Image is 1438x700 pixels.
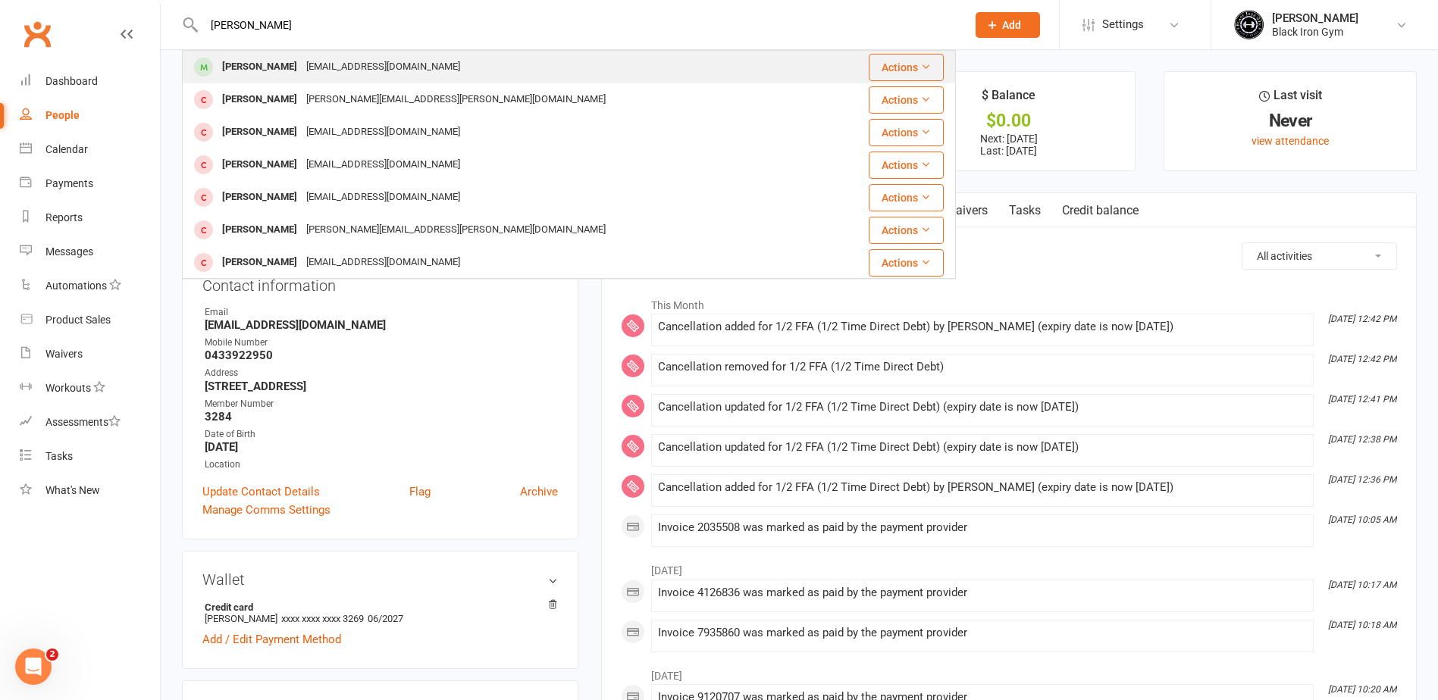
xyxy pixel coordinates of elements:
[205,440,558,454] strong: [DATE]
[1328,474,1396,485] i: [DATE] 12:36 PM
[45,177,93,189] div: Payments
[869,249,944,277] button: Actions
[218,89,302,111] div: [PERSON_NAME]
[202,483,320,501] a: Update Contact Details
[1234,10,1264,40] img: thumb_image1623296242.png
[45,280,107,292] div: Automations
[218,154,302,176] div: [PERSON_NAME]
[869,217,944,244] button: Actions
[205,348,558,362] strong: 0433922950
[658,521,1307,534] div: Invoice 2035508 was marked as paid by the payment provider
[1051,193,1149,228] a: Credit balance
[45,109,80,121] div: People
[202,630,341,648] a: Add / Edit Payment Method
[205,380,558,393] strong: [STREET_ADDRESS]
[1328,684,1396,695] i: [DATE] 10:20 AM
[409,483,431,501] a: Flag
[205,410,558,423] strong: 3284
[20,269,160,303] a: Automations
[869,119,944,146] button: Actions
[20,337,160,371] a: Waivers
[1259,86,1322,113] div: Last visit
[897,133,1121,157] p: Next: [DATE] Last: [DATE]
[302,252,465,273] div: [EMAIL_ADDRESS][DOMAIN_NAME]
[218,121,302,143] div: [PERSON_NAME]
[658,627,1307,639] div: Invoice 7935860 was marked as paid by the payment provider
[205,458,558,472] div: Location
[302,219,610,241] div: [PERSON_NAME][EMAIL_ADDRESS][PERSON_NAME][DOMAIN_NAME]
[869,54,944,81] button: Actions
[45,245,93,258] div: Messages
[1328,514,1396,525] i: [DATE] 10:05 AM
[1328,620,1396,630] i: [DATE] 10:18 AM
[621,660,1397,684] li: [DATE]
[976,12,1040,38] button: Add
[20,303,160,337] a: Product Sales
[18,15,56,53] a: Clubworx
[20,167,160,201] a: Payments
[46,648,58,661] span: 2
[1328,580,1396,590] i: [DATE] 10:17 AM
[45,416,121,428] div: Assessments
[302,89,610,111] div: [PERSON_NAME][EMAIL_ADDRESS][PERSON_NAME][DOMAIN_NAME]
[621,289,1397,314] li: This Month
[897,113,1121,129] div: $0.00
[205,366,558,380] div: Address
[20,201,160,235] a: Reports
[869,184,944,211] button: Actions
[658,361,1307,373] div: Cancellation removed for 1/2 FFA (1/2 Time Direct Debt)
[205,602,550,613] strong: Credit card
[20,439,160,473] a: Tasks
[935,193,998,228] a: Waivers
[998,193,1051,228] a: Tasks
[45,314,111,326] div: Product Sales
[45,450,73,462] div: Tasks
[202,501,331,519] a: Manage Comms Settings
[20,98,160,133] a: People
[658,320,1307,333] div: Cancellation added for 1/2 FFA (1/2 Time Direct Debt) by [PERSON_NAME] (expiry date is now [DATE])
[202,271,558,294] h3: Contact information
[218,219,302,241] div: [PERSON_NAME]
[20,235,160,269] a: Messages
[302,154,465,176] div: [EMAIL_ADDRESS][DOMAIN_NAME]
[45,75,98,87] div: Dashboard
[1272,11,1358,25] div: [PERSON_NAME]
[302,121,465,143] div: [EMAIL_ADDRESS][DOMAIN_NAME]
[1002,19,1021,31] span: Add
[621,555,1397,579] li: [DATE]
[368,613,403,624] span: 06/2027
[1328,434,1396,445] i: [DATE] 12:38 PM
[218,252,302,273] div: [PERSON_NAME]
[218,186,302,208] div: [PERSON_NAME]
[45,484,100,496] div: What's New
[1252,135,1329,147] a: view attendance
[199,14,956,36] input: Search...
[1328,354,1396,364] i: [DATE] 12:42 PM
[205,336,558,350] div: Mobile Number
[15,648,52,685] iframe: Intercom live chat
[658,586,1307,599] div: Invoice 4126836 was marked as paid by the payment provider
[205,305,558,320] div: Email
[20,473,160,508] a: What's New
[45,211,83,223] div: Reports
[205,427,558,442] div: Date of Birth
[1272,25,1358,39] div: Black Iron Gym
[1328,394,1396,405] i: [DATE] 12:41 PM
[621,242,1397,266] h3: Activity
[205,397,558,411] div: Member Number
[202,599,558,627] li: [PERSON_NAME]
[45,382,91,394] div: Workouts
[20,405,160,439] a: Assessments
[20,133,160,167] a: Calendar
[869,152,944,179] button: Actions
[45,348,83,360] div: Waivers
[982,86,1035,113] div: $ Balance
[218,56,302,78] div: [PERSON_NAME]
[20,371,160,405] a: Workouts
[202,571,558,588] h3: Wallet
[658,441,1307,454] div: Cancellation updated for 1/2 FFA (1/2 Time Direct Debt) (expiry date is now [DATE])
[658,401,1307,414] div: Cancellation updated for 1/2 FFA (1/2 Time Direct Debt) (expiry date is now [DATE])
[45,143,88,155] div: Calendar
[520,483,558,501] a: Archive
[20,64,160,98] a: Dashboard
